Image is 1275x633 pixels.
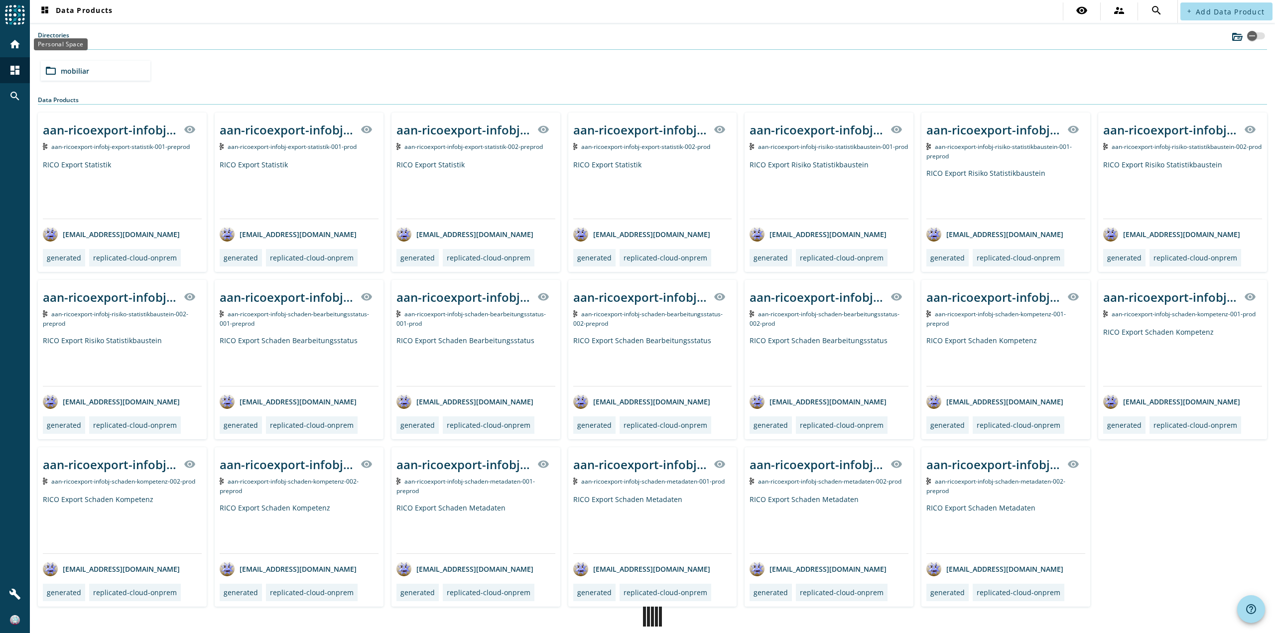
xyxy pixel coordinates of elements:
[573,289,708,305] div: aan-ricoexport-infobj-schaden-bearbeitungsstatus-002-_stage_
[270,420,354,430] div: replicated-cloud-onprem
[926,142,1072,160] span: Kafka Topic: aan-ricoexport-infobj-risiko-statistikbaustein-001-preprod
[891,124,902,135] mat-icon: visibility
[220,394,357,409] div: [EMAIL_ADDRESS][DOMAIN_NAME]
[930,420,965,430] div: generated
[1244,124,1256,135] mat-icon: visibility
[43,289,178,305] div: aan-ricoexport-infobj-risiko-statistikbaustein-002-_stage_
[926,561,941,576] img: avatar
[47,588,81,597] div: generated
[800,253,884,262] div: replicated-cloud-onprem
[977,588,1060,597] div: replicated-cloud-onprem
[43,456,178,473] div: aan-ricoexport-infobj-schaden-kompetenz-002-_stage_
[220,122,355,138] div: aan-ricoexport-infobj-export-statistik-001-_stage_
[447,420,530,430] div: replicated-cloud-onprem
[9,90,21,102] mat-icon: search
[396,394,533,409] div: [EMAIL_ADDRESS][DOMAIN_NAME]
[361,458,373,470] mat-icon: visibility
[220,160,379,219] div: RICO Export Statistik
[1103,327,1262,386] div: RICO Export Schaden Kompetenz
[1153,253,1237,262] div: replicated-cloud-onprem
[1067,458,1079,470] mat-icon: visibility
[47,420,81,430] div: generated
[926,310,1066,328] span: Kafka Topic: aan-ricoexport-infobj-schaden-kompetenz-001-preprod
[977,253,1060,262] div: replicated-cloud-onprem
[926,456,1061,473] div: aan-ricoexport-infobj-schaden-metadaten-002-_stage_
[573,310,578,317] img: Kafka Topic: aan-ricoexport-infobj-schaden-bearbeitungsstatus-002-preprod
[926,394,941,409] img: avatar
[926,336,1085,386] div: RICO Export Schaden Kompetenz
[447,588,530,597] div: replicated-cloud-onprem
[573,310,723,328] span: Kafka Topic: aan-ricoexport-infobj-schaden-bearbeitungsstatus-002-preprod
[1067,124,1079,135] mat-icon: visibility
[537,291,549,303] mat-icon: visibility
[224,588,258,597] div: generated
[43,394,180,409] div: [EMAIL_ADDRESS][DOMAIN_NAME]
[396,503,555,553] div: RICO Export Schaden Metadaten
[220,310,370,328] span: Kafka Topic: aan-ricoexport-infobj-schaden-bearbeitungsstatus-001-preprod
[750,289,885,305] div: aan-ricoexport-infobj-schaden-bearbeitungsstatus-002-_stage_
[1180,2,1273,20] button: Add Data Product
[577,588,612,597] div: generated
[926,477,1065,495] span: Kafka Topic: aan-ricoexport-infobj-schaden-metadaten-002-preprod
[43,336,202,386] div: RICO Export Risiko Statistikbaustein
[1103,394,1240,409] div: [EMAIL_ADDRESS][DOMAIN_NAME]
[750,394,887,409] div: [EMAIL_ADDRESS][DOMAIN_NAME]
[714,291,726,303] mat-icon: visibility
[750,227,765,242] img: avatar
[396,310,546,328] span: Kafka Topic: aan-ricoexport-infobj-schaden-bearbeitungsstatus-001-prod
[51,142,190,151] span: Kafka Topic: aan-ricoexport-infobj-export-statistik-001-preprod
[43,561,58,576] img: avatar
[577,420,612,430] div: generated
[573,336,732,386] div: RICO Export Schaden Bearbeitungsstatus
[754,253,788,262] div: generated
[1103,227,1240,242] div: [EMAIL_ADDRESS][DOMAIN_NAME]
[537,124,549,135] mat-icon: visibility
[1103,227,1118,242] img: avatar
[38,96,1267,105] div: Data Products
[926,289,1061,305] div: aan-ricoexport-infobj-schaden-kompetenz-001-_stage_
[220,503,379,553] div: RICO Export Schaden Kompetenz
[926,561,1063,576] div: [EMAIL_ADDRESS][DOMAIN_NAME]
[926,394,1063,409] div: [EMAIL_ADDRESS][DOMAIN_NAME]
[184,291,196,303] mat-icon: visibility
[926,168,1085,219] div: RICO Export Risiko Statistikbaustein
[1245,603,1257,615] mat-icon: help_outline
[220,394,235,409] img: avatar
[400,420,435,430] div: generated
[750,160,908,219] div: RICO Export Risiko Statistikbaustein
[1103,310,1108,317] img: Kafka Topic: aan-ricoexport-infobj-schaden-kompetenz-001-prod
[1067,291,1079,303] mat-icon: visibility
[926,143,931,150] img: Kafka Topic: aan-ricoexport-infobj-risiko-statistikbaustein-001-preprod
[1196,7,1265,16] span: Add Data Product
[750,310,754,317] img: Kafka Topic: aan-ricoexport-infobj-schaden-bearbeitungsstatus-002-prod
[754,420,788,430] div: generated
[396,227,533,242] div: [EMAIL_ADDRESS][DOMAIN_NAME]
[43,394,58,409] img: avatar
[573,143,578,150] img: Kafka Topic: aan-ricoexport-infobj-export-statistik-002-prod
[930,588,965,597] div: generated
[9,64,21,76] mat-icon: dashboard
[43,310,188,328] span: Kafka Topic: aan-ricoexport-infobj-risiko-statistikbaustein-002-preprod
[396,394,411,409] img: avatar
[750,143,754,150] img: Kafka Topic: aan-ricoexport-infobj-risiko-statistikbaustein-001-prod
[577,253,612,262] div: generated
[573,478,578,485] img: Kafka Topic: aan-ricoexport-infobj-schaden-metadaten-001-prod
[396,289,531,305] div: aan-ricoexport-infobj-schaden-bearbeitungsstatus-001-_stage_
[926,478,931,485] img: Kafka Topic: aan-ricoexport-infobj-schaden-metadaten-002-preprod
[43,143,47,150] img: Kafka Topic: aan-ricoexport-infobj-export-statistik-001-preprod
[43,478,47,485] img: Kafka Topic: aan-ricoexport-infobj-schaden-kompetenz-002-prod
[224,253,258,262] div: generated
[891,458,902,470] mat-icon: visibility
[750,122,885,138] div: aan-ricoexport-infobj-risiko-statistikbaustein-001-_stage_
[714,124,726,135] mat-icon: visibility
[396,561,411,576] img: avatar
[750,310,899,328] span: Kafka Topic: aan-ricoexport-infobj-schaden-bearbeitungsstatus-002-prod
[400,253,435,262] div: generated
[750,495,908,553] div: RICO Export Schaden Metadaten
[220,143,224,150] img: Kafka Topic: aan-ricoexport-infobj-export-statistik-001-prod
[750,336,908,386] div: RICO Export Schaden Bearbeitungsstatus
[1103,143,1108,150] img: Kafka Topic: aan-ricoexport-infobj-risiko-statistikbaustein-002-prod
[228,142,357,151] span: Kafka Topic: aan-ricoexport-infobj-export-statistik-001-prod
[1112,310,1256,318] span: Kafka Topic: aan-ricoexport-infobj-schaden-kompetenz-001-prod
[573,495,732,553] div: RICO Export Schaden Metadaten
